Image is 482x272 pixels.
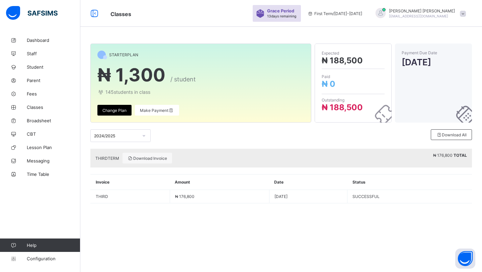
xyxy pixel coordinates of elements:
span: Outstanding [322,97,385,103]
span: Time Table [27,172,80,177]
span: STARTER PLAN [109,52,138,57]
td: THIRD [91,190,170,203]
span: [DATE] [402,57,465,67]
span: Messaging [27,158,80,163]
span: Paid [322,74,385,79]
span: session/term information [308,11,362,16]
span: Lesson Plan [27,145,80,150]
img: sticker-purple.71386a28dfed39d6af7621340158ba97.svg [256,9,264,18]
span: Classes [27,105,80,110]
span: THIRD TERM [95,156,119,161]
span: Make Payment [140,108,174,113]
th: Amount [170,175,269,190]
span: Dashboard [27,38,80,43]
span: Classes [110,11,131,17]
span: ₦ 1,300 [97,64,165,86]
span: ₦ 188,500 [322,103,363,112]
span: Payment Due Date [402,50,465,55]
td: SUCCESSFUL [347,190,472,203]
span: Grace Period [267,8,294,13]
span: Change Plan [102,108,127,113]
th: Date [269,175,347,190]
span: 145 students in class [97,89,304,95]
span: [EMAIL_ADDRESS][DOMAIN_NAME] [389,14,448,18]
span: CBT [27,131,80,137]
span: Broadsheet [27,118,80,123]
span: Staff [27,51,80,56]
span: ₦ 188,500 [322,56,363,65]
th: Invoice [91,175,170,190]
td: [DATE] [269,190,347,203]
img: safsims [6,6,58,20]
span: Expected [322,51,385,56]
span: ₦ 0 [322,79,335,89]
span: 13 days remaining [267,14,296,18]
span: Parent [27,78,80,83]
th: Status [347,175,472,190]
div: 2024/2025 [94,133,138,138]
div: AbubakarMohammed [369,8,469,19]
span: Student [27,64,80,70]
span: Download Invoice [128,156,167,161]
span: [PERSON_NAME] [PERSON_NAME] [389,8,455,13]
span: Help [27,243,80,248]
span: ₦ 176,800 [175,194,194,199]
span: ₦ 176,800 [433,153,453,158]
span: / student [170,76,196,83]
b: TOTAL [454,153,467,158]
span: Configuration [27,256,80,261]
button: Open asap [455,249,475,269]
span: Fees [27,91,80,96]
span: Download All [436,132,467,137]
